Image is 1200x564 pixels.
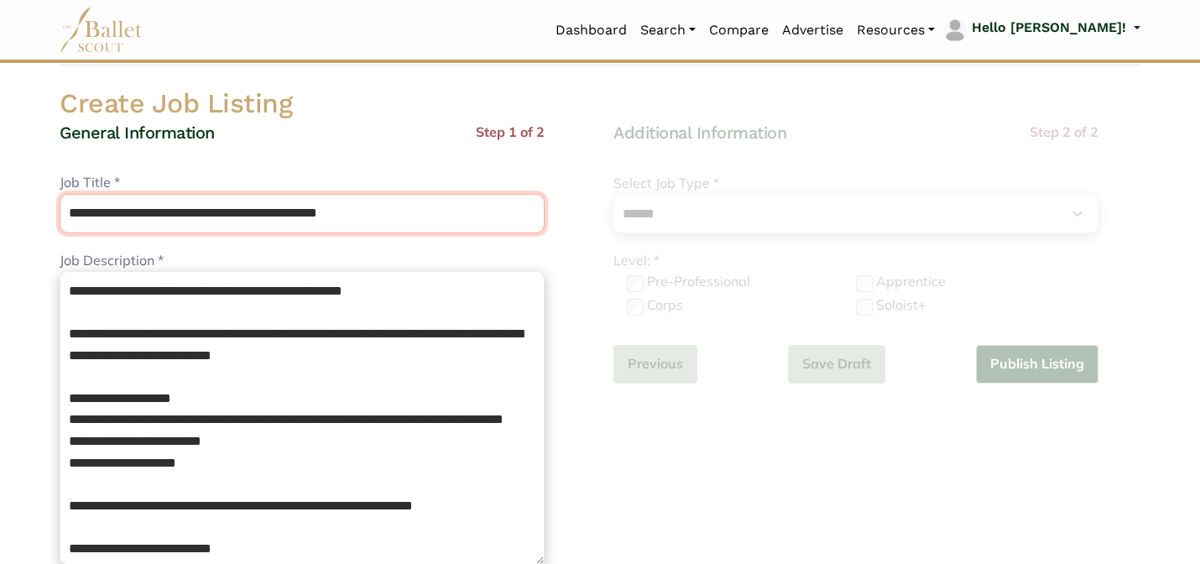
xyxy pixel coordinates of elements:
[476,122,545,144] p: Step 1 of 2
[60,122,215,144] h4: General Information
[942,17,1140,44] a: profile picture Hello [PERSON_NAME]!
[60,172,120,194] label: Job Title *
[775,13,850,48] a: Advertise
[549,13,634,48] a: Dashboard
[943,18,967,42] img: profile picture
[60,250,164,272] label: Job Description *
[46,86,1154,122] h2: Create Job Listing
[634,13,702,48] a: Search
[702,13,775,48] a: Compare
[850,13,942,48] a: Resources
[972,17,1126,39] p: Hello [PERSON_NAME]!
